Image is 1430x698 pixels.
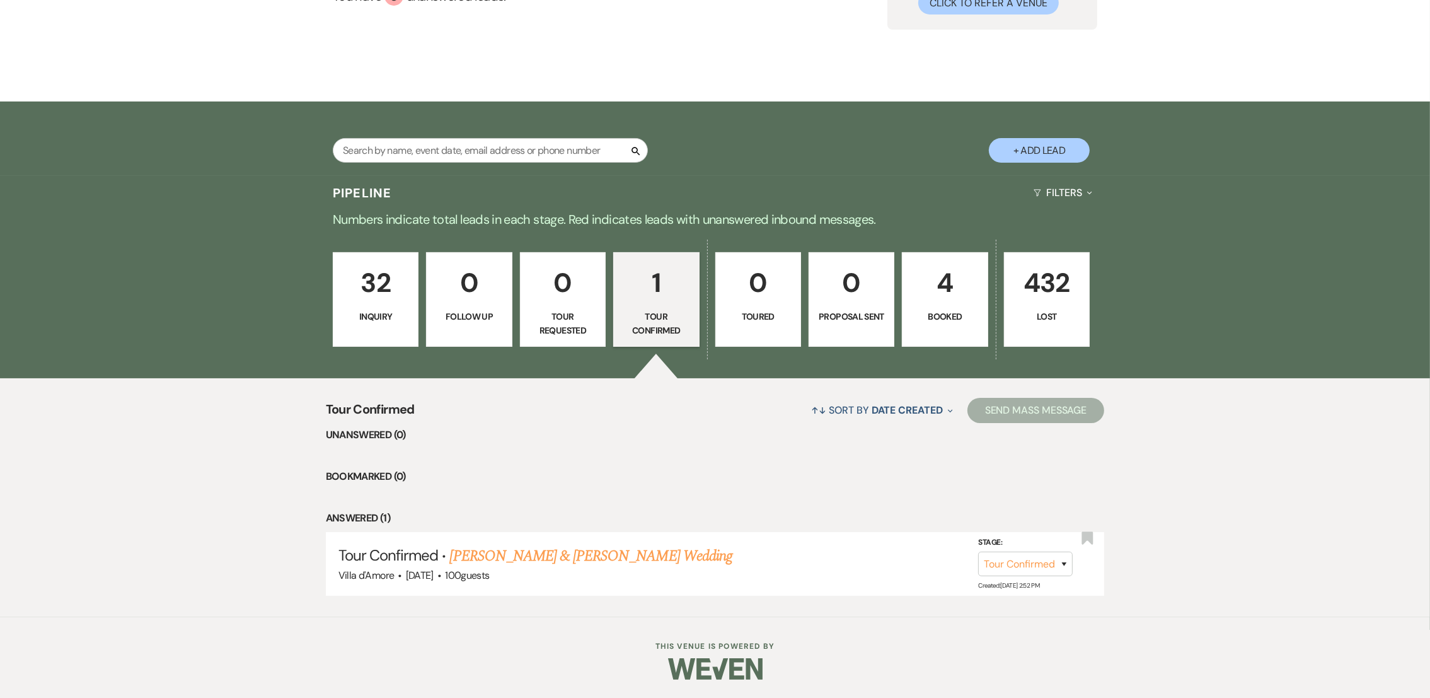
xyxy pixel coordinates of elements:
span: ↑↓ [811,404,826,417]
p: 4 [910,262,979,304]
p: Inquiry [341,310,410,323]
p: 0 [528,262,597,304]
a: 0Tour Requested [520,252,606,347]
a: [PERSON_NAME] & [PERSON_NAME] Wedding [450,545,732,567]
a: 0Follow Up [426,252,512,347]
li: Bookmarked (0) [326,468,1105,485]
li: Unanswered (0) [326,427,1105,443]
p: Follow Up [434,310,504,323]
img: Weven Logo [668,647,763,691]
button: + Add Lead [989,138,1090,163]
p: 32 [341,262,410,304]
button: Send Mass Message [967,398,1105,423]
button: Filters [1029,176,1097,209]
a: 4Booked [902,252,988,347]
p: 1 [621,262,691,304]
input: Search by name, event date, email address or phone number [333,138,648,163]
a: 1Tour Confirmed [613,252,699,347]
button: Sort By Date Created [806,393,957,427]
span: Tour Confirmed [338,545,439,565]
p: Tour Requested [528,310,597,338]
p: 0 [434,262,504,304]
p: Toured [724,310,793,323]
p: Numbers indicate total leads in each stage. Red indicates leads with unanswered inbound messages. [262,209,1169,230]
span: Villa d'Amore [338,569,395,582]
p: 432 [1012,262,1081,304]
span: Tour Confirmed [326,400,415,427]
label: Stage: [978,536,1073,550]
span: Created: [DATE] 2:52 PM [978,581,1039,590]
p: 0 [724,262,793,304]
a: 0Proposal Sent [809,252,894,347]
p: Tour Confirmed [621,310,691,338]
p: 0 [817,262,886,304]
p: Proposal Sent [817,310,886,323]
h3: Pipeline [333,184,392,202]
li: Answered (1) [326,510,1105,526]
p: Lost [1012,310,1081,323]
span: 100 guests [445,569,489,582]
span: [DATE] [406,569,434,582]
p: Booked [910,310,979,323]
a: 32Inquiry [333,252,418,347]
span: Date Created [872,404,943,417]
a: 432Lost [1004,252,1090,347]
a: 0Toured [715,252,801,347]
